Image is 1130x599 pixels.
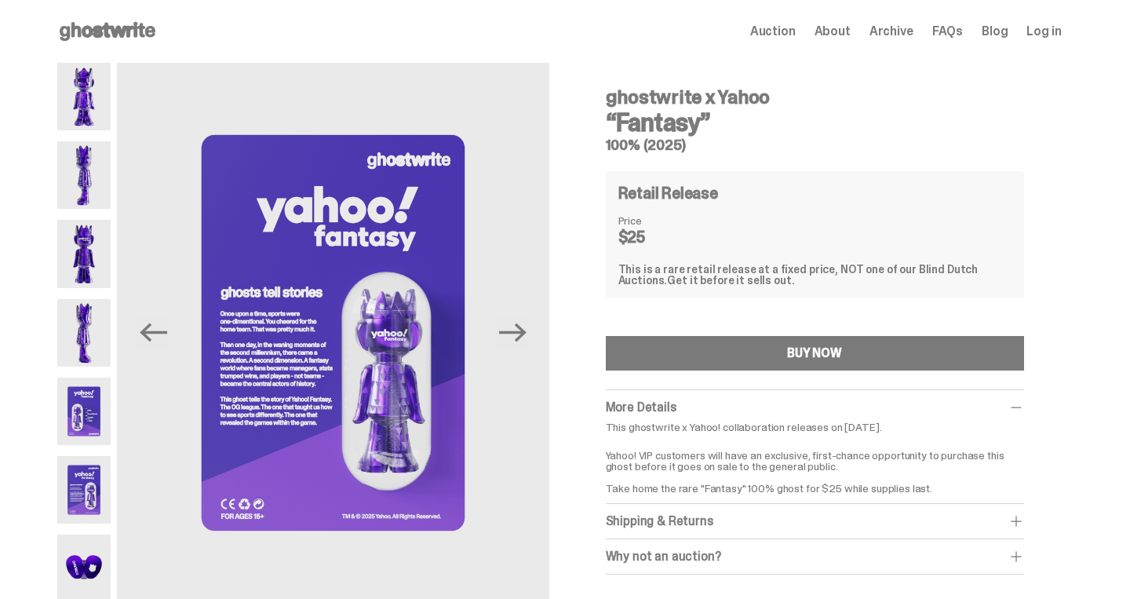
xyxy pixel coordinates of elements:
span: Get it before it sells out. [667,273,794,287]
h4: ghostwrite x Yahoo [606,88,1024,107]
img: Yahoo-HG---4.png [57,299,111,367]
div: This is a rare retail release at a fixed price, NOT one of our Blind Dutch Auctions. [618,264,1012,286]
img: Yahoo-HG---6.png [57,456,111,524]
img: Yahoo-HG---2.png [57,141,111,209]
a: Log in [1026,25,1061,38]
p: Yahoo! VIP customers will have an exclusive, first-chance opportunity to purchase this ghost befo... [606,439,1024,494]
img: Yahoo-HG---1.png [57,63,111,130]
h3: “Fantasy” [606,110,1024,135]
a: Archive [869,25,913,38]
button: Previous [136,316,170,350]
div: Shipping & Returns [606,513,1024,529]
img: Yahoo-HG---3.png [57,220,111,287]
p: This ghostwrite x Yahoo! collaboration releases on [DATE]. [606,422,1024,433]
dd: $25 [618,229,697,245]
a: FAQs [932,25,963,38]
button: BUY NOW [606,336,1024,371]
h4: Retail Release [618,185,718,201]
a: Blog [982,25,1008,38]
span: More Details [606,399,676,415]
button: Next [496,316,530,350]
a: Auction [750,25,796,38]
img: Yahoo-HG---5.png [57,378,111,445]
a: About [815,25,851,38]
div: BUY NOW [787,347,842,360]
h5: 100% (2025) [606,138,1024,152]
div: Why not an auction? [606,549,1024,564]
dt: Price [618,215,697,226]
